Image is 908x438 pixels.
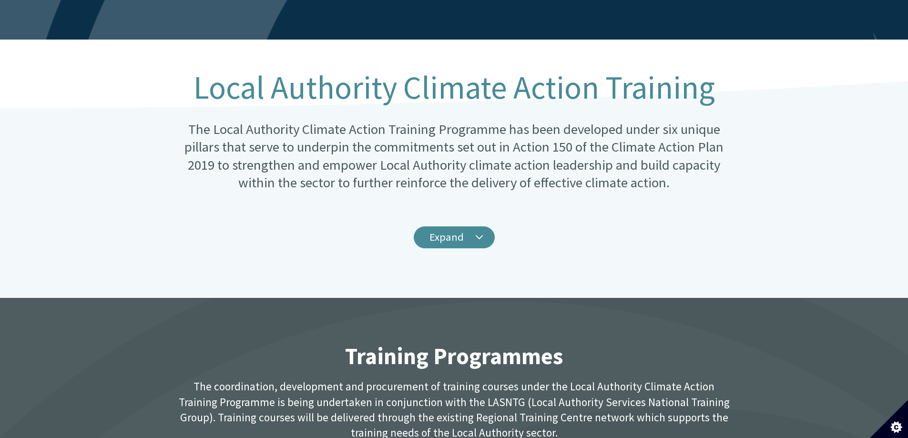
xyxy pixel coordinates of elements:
h1: Local Authority Climate Action Training [175,70,733,105]
a: Expand [414,226,495,249]
button: Set cookie preferences [870,400,908,438]
p: The Local Authority Climate Action Training Programme has been developed under six unique pillars... [175,121,733,192]
h2: Training Programmes [175,344,733,369]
